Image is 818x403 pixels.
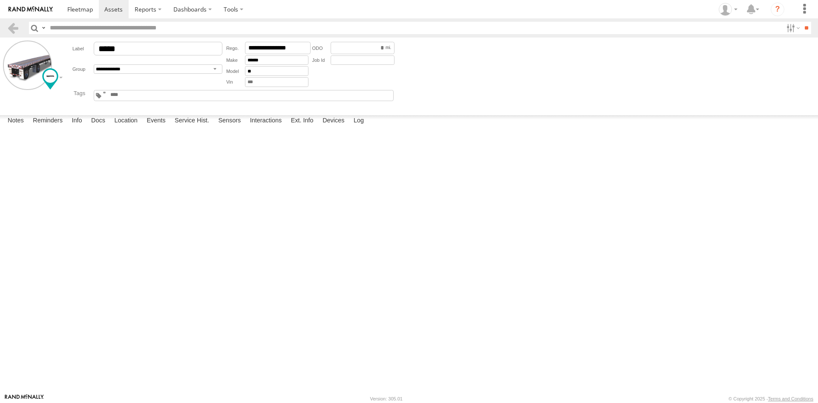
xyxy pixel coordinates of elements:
a: Terms and Conditions [768,396,813,401]
label: Service Hist. [170,115,213,127]
div: Josue Jimenez [716,3,740,16]
div: Version: 305.01 [370,396,403,401]
label: Reminders [29,115,67,127]
a: Visit our Website [5,394,44,403]
i: ? [771,3,784,16]
label: Log [349,115,368,127]
label: Search Query [40,22,47,34]
label: Sensors [214,115,245,127]
div: © Copyright 2025 - [729,396,813,401]
label: Ext. Info [287,115,318,127]
label: Search Filter Options [783,22,801,34]
label: Events [142,115,170,127]
label: Docs [87,115,109,127]
label: Devices [318,115,349,127]
div: Change Map Icon [42,68,58,90]
span: Standard Tag [103,92,106,93]
label: Notes [3,115,28,127]
label: Interactions [246,115,286,127]
label: Info [67,115,86,127]
img: rand-logo.svg [9,6,53,12]
a: Back to previous Page [7,22,19,34]
label: Location [110,115,142,127]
